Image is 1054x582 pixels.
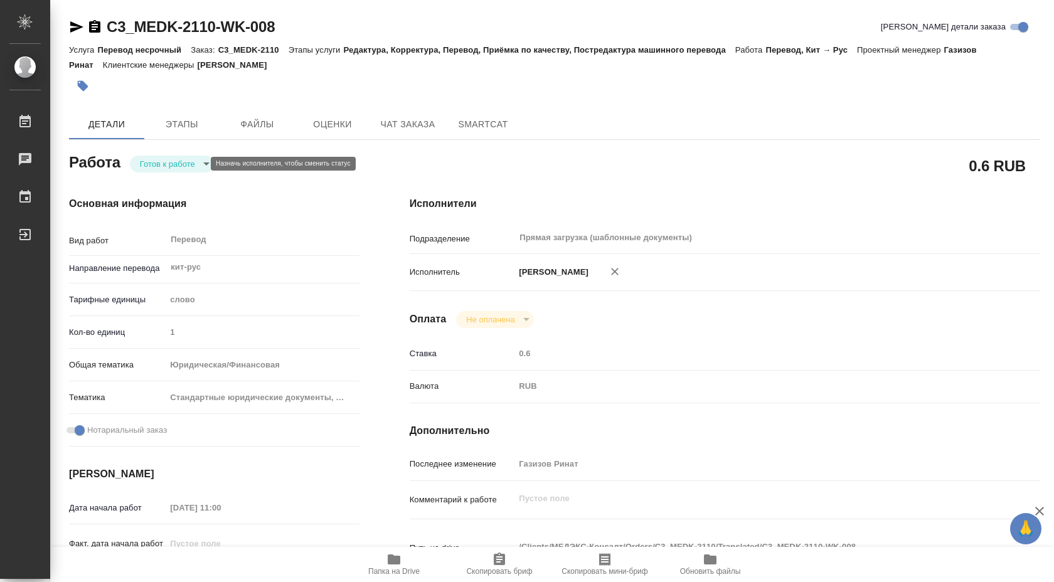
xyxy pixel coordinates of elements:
div: слово [166,289,359,310]
button: Папка на Drive [341,547,447,582]
input: Пустое поле [514,455,987,473]
h4: Оплата [410,312,447,327]
p: Дата начала работ [69,502,166,514]
p: [PERSON_NAME] [514,266,588,278]
p: Комментарий к работе [410,494,515,506]
p: Направление перевода [69,262,166,275]
button: Скопировать бриф [447,547,552,582]
p: Ставка [410,347,515,360]
p: Работа [735,45,766,55]
textarea: /Clients/МЕДЭКС-Консалт/Orders/C3_MEDK-2110/Translated/C3_MEDK-2110-WK-008 [514,536,987,558]
p: Кол-во единиц [69,326,166,339]
p: Этапы услуги [289,45,344,55]
button: Добавить тэг [69,72,97,100]
div: Готов к работе [456,311,533,328]
input: Пустое поле [166,323,359,341]
p: Заказ: [191,45,218,55]
button: Не оплачена [462,314,518,325]
div: Юридическая/Финансовая [166,354,359,376]
button: 🙏 [1010,513,1041,544]
span: Нотариальный заказ [87,424,167,437]
p: C3_MEDK-2110 [218,45,289,55]
p: Проектный менеджер [857,45,944,55]
p: Путь на drive [410,542,515,554]
h4: Дополнительно [410,423,1040,438]
a: C3_MEDK-2110-WK-008 [107,18,275,35]
span: Папка на Drive [368,567,420,576]
p: Последнее изменение [410,458,515,470]
span: Детали [77,117,137,132]
p: Тарифные единицы [69,294,166,306]
input: Пустое поле [514,344,987,362]
p: Перевод несрочный [97,45,191,55]
p: Редактура, Корректура, Перевод, Приёмка по качеству, Постредактура машинного перевода [343,45,735,55]
span: 🙏 [1015,516,1036,542]
p: Валюта [410,380,515,393]
span: Скопировать мини-бриф [562,567,647,576]
span: Чат заказа [378,117,438,132]
input: Пустое поле [166,534,275,553]
p: Тематика [69,391,166,404]
button: Скопировать ссылку для ЯМессенджера [69,19,84,34]
p: Исполнитель [410,266,515,278]
div: Готов к работе [130,156,214,172]
h4: Основная информация [69,196,359,211]
p: Подразделение [410,233,515,245]
span: Обновить файлы [680,567,741,576]
span: SmartCat [453,117,513,132]
h4: Исполнители [410,196,1040,211]
p: Вид работ [69,235,166,247]
p: Перевод, Кит → Рус [765,45,857,55]
span: Скопировать бриф [466,567,532,576]
span: Файлы [227,117,287,132]
div: RUB [514,376,987,397]
p: Услуга [69,45,97,55]
p: Клиентские менеджеры [103,60,198,70]
span: Оценки [302,117,363,132]
input: Пустое поле [166,499,275,517]
div: Стандартные юридические документы, договоры, уставы [166,387,359,408]
button: Удалить исполнителя [601,258,629,285]
button: Обновить файлы [657,547,763,582]
p: Общая тематика [69,359,166,371]
h2: 0.6 RUB [969,155,1026,176]
button: Готов к работе [136,159,199,169]
span: [PERSON_NAME] детали заказа [881,21,1006,33]
p: [PERSON_NAME] [198,60,277,70]
h4: [PERSON_NAME] [69,467,359,482]
button: Скопировать ссылку [87,19,102,34]
span: Этапы [152,117,212,132]
p: Факт. дата начала работ [69,537,166,550]
button: Скопировать мини-бриф [552,547,657,582]
h2: Работа [69,150,120,172]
